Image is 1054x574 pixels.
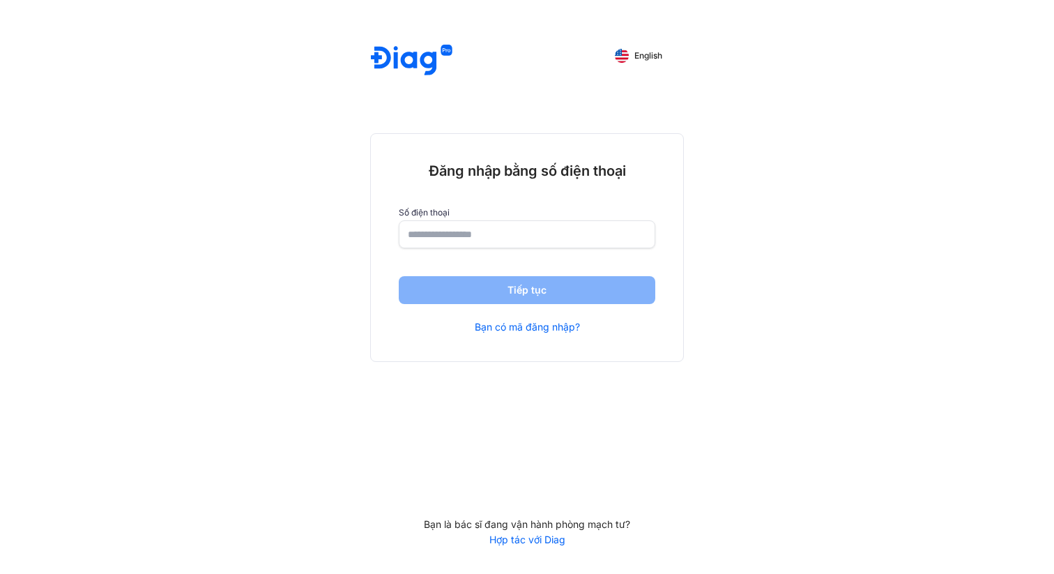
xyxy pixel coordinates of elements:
[371,45,452,77] img: logo
[399,276,655,304] button: Tiếp tục
[475,321,580,333] a: Bạn có mã đăng nhập?
[399,208,655,218] label: Số điện thoại
[399,162,655,180] div: Đăng nhập bằng số điện thoại
[370,518,684,531] div: Bạn là bác sĩ đang vận hành phòng mạch tư?
[605,45,672,67] button: English
[634,51,662,61] span: English
[370,534,684,546] a: Hợp tác với Diag
[615,49,629,63] img: English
